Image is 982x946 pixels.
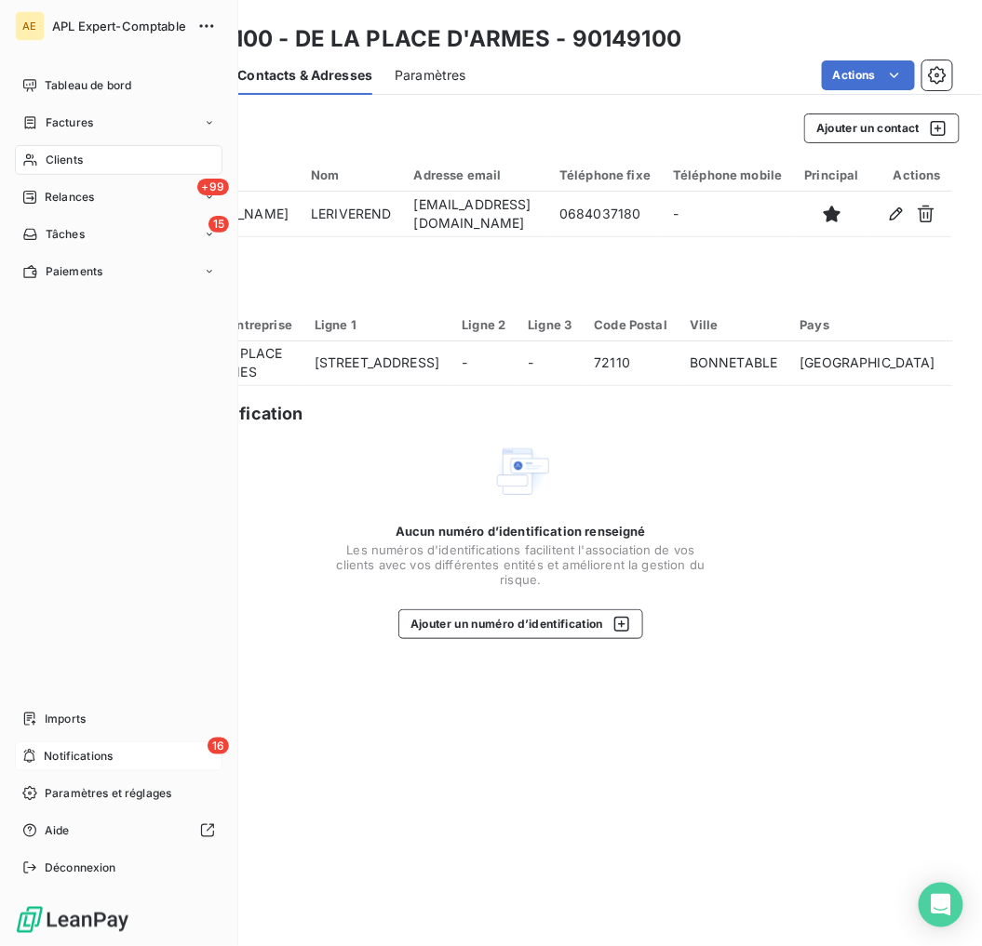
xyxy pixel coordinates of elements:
div: Ligne 2 [462,317,505,332]
a: Clients [15,145,222,175]
div: Ville [690,317,778,332]
div: Téléphone mobile [673,167,782,182]
button: Ajouter un contact [804,113,960,143]
img: Logo LeanPay [15,905,130,935]
a: +99Relances [15,182,222,212]
span: 15 [209,216,229,233]
span: Paramètres [395,66,466,85]
td: - [662,192,793,236]
div: Téléphone fixe [559,167,651,182]
div: Nom [311,167,392,182]
td: BONNETABLE [679,341,789,386]
a: Aide [15,816,222,846]
td: [GEOGRAPHIC_DATA] [789,341,948,386]
span: Notifications [44,748,113,765]
button: Ajouter un numéro d’identification [398,609,643,639]
div: Nom entreprise [198,317,292,332]
span: +99 [197,179,229,195]
div: Ligne 3 [528,317,572,332]
span: Imports [45,711,86,727]
div: Principal [805,167,859,182]
div: Open Intercom Messenger [919,883,963,927]
td: DE LA PLACE D'ARMES [187,341,303,386]
div: Ligne 1 [315,317,439,332]
td: - [517,341,583,386]
div: Actions [881,167,941,182]
span: Factures [46,114,93,131]
a: Factures [15,108,222,138]
a: Imports [15,704,222,734]
a: Paiements [15,257,222,286]
div: AE [15,11,45,41]
td: [STREET_ADDRESS] [303,341,451,386]
span: Aucun numéro d’identification renseigné [396,524,646,539]
span: Tableau de bord [45,77,131,94]
div: Pays [800,317,936,332]
a: Paramètres et réglages [15,779,222,808]
span: Contacts & Adresses [237,66,372,85]
span: APL Expert-Comptable [52,19,186,33]
span: Paiements [46,263,102,280]
img: Empty state [491,442,551,501]
span: Relances [45,189,94,206]
a: Tableau de bord [15,71,222,100]
span: Les numéros d'identifications facilitent l'association de vos clients avec vos différentes entité... [335,542,707,587]
td: 0684037180 [548,192,662,236]
td: 72110 [583,341,679,386]
td: LERIVEREND [300,192,403,236]
span: Aide [45,822,70,839]
button: Actions [822,60,915,90]
td: [EMAIL_ADDRESS][DOMAIN_NAME] [403,192,548,236]
span: Déconnexion [45,859,116,876]
h3: 90149100 - DE LA PLACE D'ARMES - 90149100 [164,22,681,56]
div: Code Postal [594,317,667,332]
span: Paramètres et réglages [45,785,171,802]
div: Adresse email [414,167,537,182]
span: 16 [208,738,229,754]
td: - [451,341,517,386]
a: 15Tâches [15,220,222,249]
span: Clients [46,152,83,168]
span: Tâches [46,226,85,243]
